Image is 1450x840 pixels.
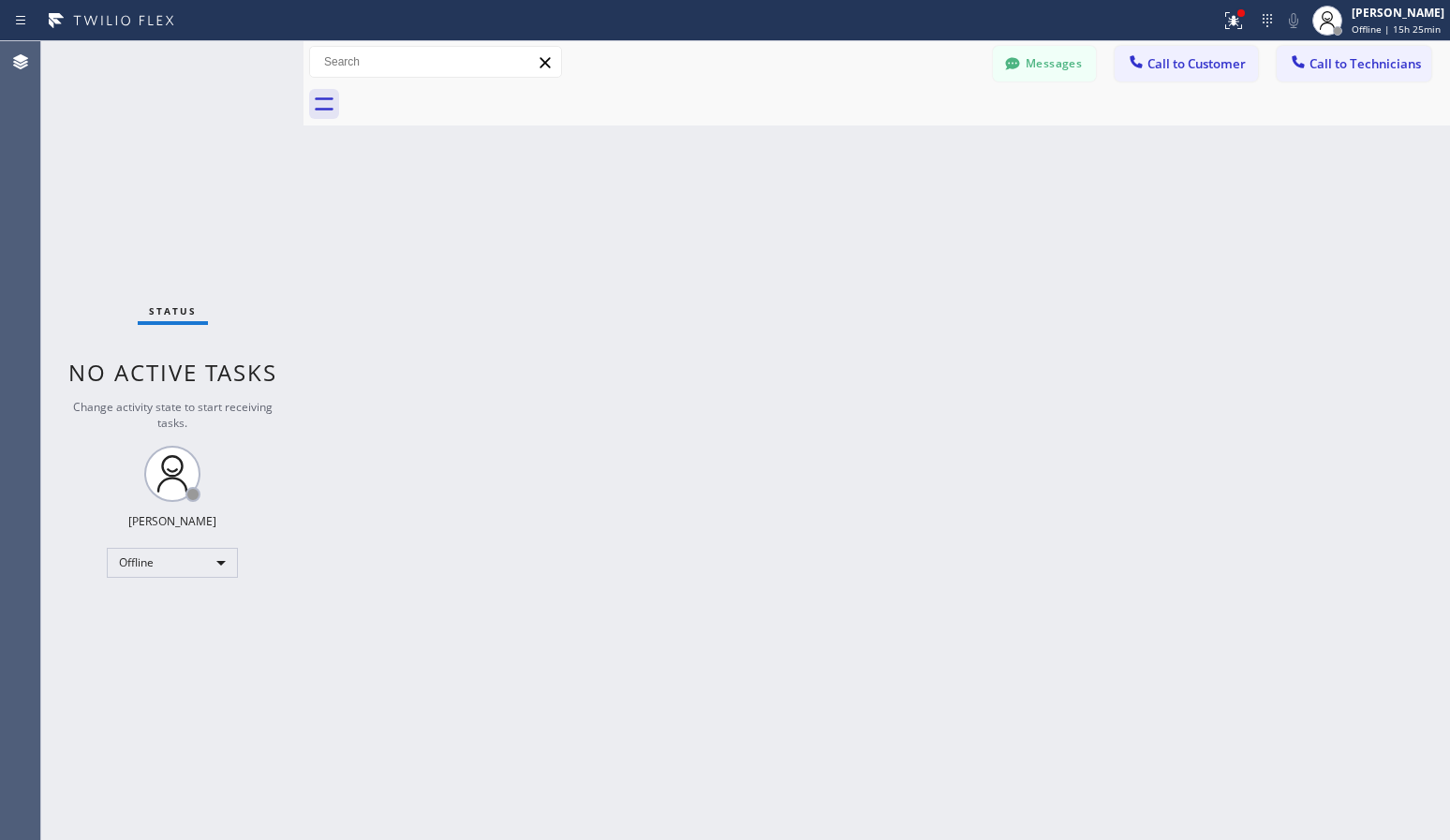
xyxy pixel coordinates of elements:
span: Offline | 15h 25min [1352,22,1441,36]
button: Call to Technicians [1277,46,1431,81]
button: Messages [993,46,1096,81]
span: Call to Customer [1147,55,1246,72]
div: [PERSON_NAME] [1352,5,1444,21]
input: Search [310,47,561,77]
div: Offline [107,548,238,578]
span: Status [149,304,197,317]
div: [PERSON_NAME] [128,513,216,529]
button: Call to Customer [1115,46,1258,81]
span: No active tasks [68,357,277,388]
button: Mute [1280,7,1307,34]
span: Change activity state to start receiving tasks. [73,399,273,431]
span: Call to Technicians [1309,55,1421,72]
